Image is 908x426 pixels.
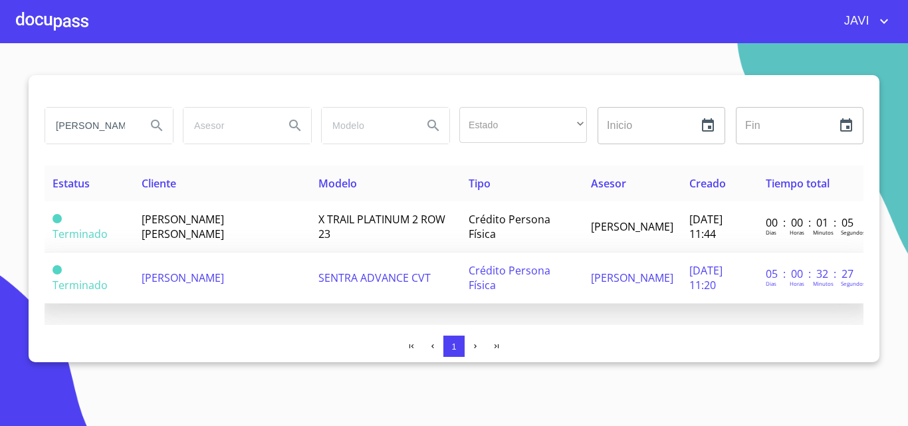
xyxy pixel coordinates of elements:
span: Crédito Persona Física [469,263,550,292]
span: Terminado [53,214,62,223]
p: Minutos [813,229,834,236]
p: 00 : 00 : 01 : 05 [766,215,855,230]
p: Segundos [841,280,865,287]
span: [PERSON_NAME] [591,270,673,285]
input: search [183,108,274,144]
input: search [45,108,136,144]
button: 1 [443,336,465,357]
p: 05 : 00 : 32 : 27 [766,266,855,281]
span: Tiempo total [766,176,830,191]
span: 1 [451,342,456,352]
input: search [322,108,412,144]
span: SENTRA ADVANCE CVT [318,270,431,285]
p: Horas [790,280,804,287]
span: Asesor [591,176,626,191]
span: [DATE] 11:44 [689,212,723,241]
span: Modelo [318,176,357,191]
span: [DATE] 11:20 [689,263,723,292]
div: ​ [459,107,587,143]
button: Search [279,110,311,142]
span: X TRAIL PLATINUM 2 ROW 23 [318,212,445,241]
span: [PERSON_NAME] [PERSON_NAME] [142,212,224,241]
p: Dias [766,280,776,287]
button: Search [141,110,173,142]
p: Dias [766,229,776,236]
span: Estatus [53,176,90,191]
button: account of current user [834,11,892,32]
p: Horas [790,229,804,236]
p: Minutos [813,280,834,287]
span: Terminado [53,227,108,241]
span: [PERSON_NAME] [591,219,673,234]
span: JAVI [834,11,876,32]
span: Terminado [53,278,108,292]
span: Tipo [469,176,491,191]
span: Terminado [53,265,62,274]
span: Creado [689,176,726,191]
button: Search [417,110,449,142]
p: Segundos [841,229,865,236]
span: [PERSON_NAME] [142,270,224,285]
span: Cliente [142,176,176,191]
span: Crédito Persona Física [469,212,550,241]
